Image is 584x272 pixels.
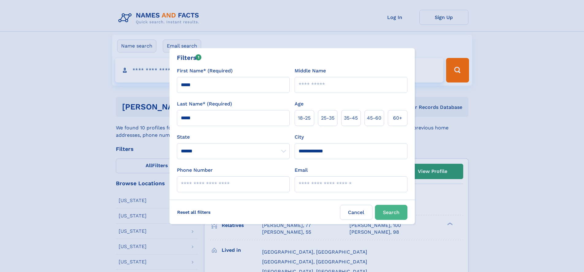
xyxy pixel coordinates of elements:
[177,100,232,108] label: Last Name* (Required)
[177,53,202,62] div: Filters
[177,67,233,75] label: First Name* (Required)
[295,133,304,141] label: City
[344,114,358,122] span: 35‑45
[295,67,326,75] label: Middle Name
[298,114,311,122] span: 18‑25
[295,100,303,108] label: Age
[375,205,407,220] button: Search
[173,205,215,220] label: Reset all filters
[393,114,402,122] span: 60+
[177,167,213,174] label: Phone Number
[177,133,290,141] label: State
[321,114,334,122] span: 25‑35
[367,114,381,122] span: 45‑60
[340,205,372,220] label: Cancel
[295,167,308,174] label: Email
